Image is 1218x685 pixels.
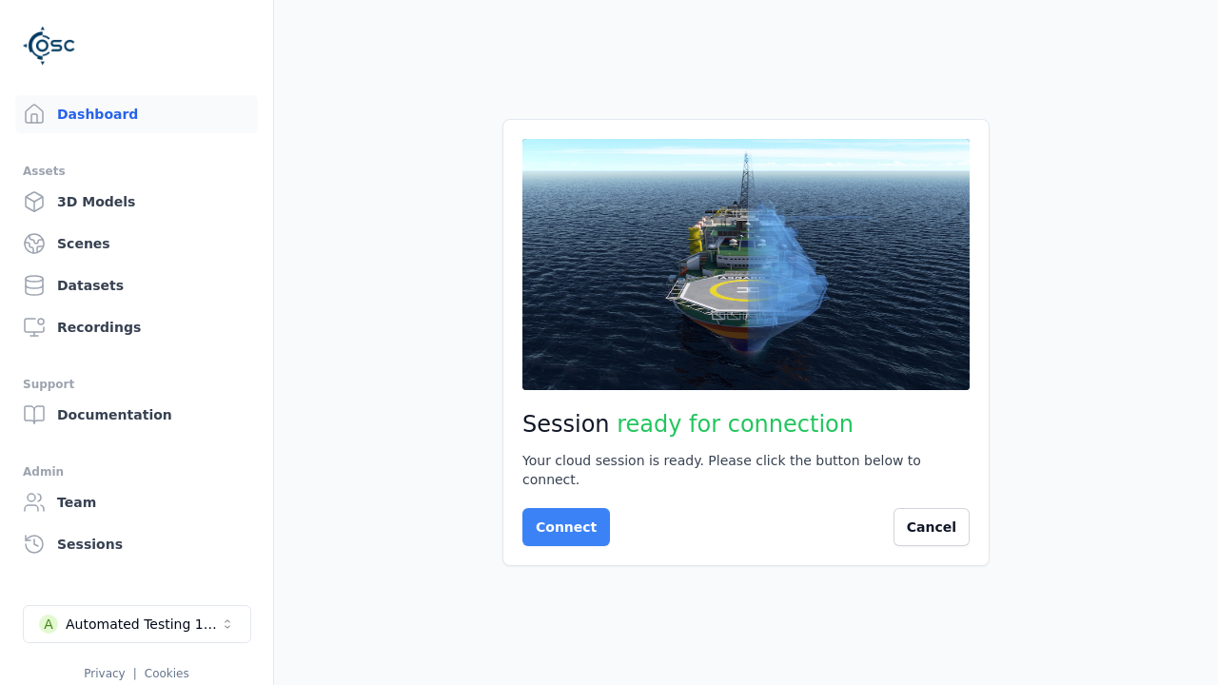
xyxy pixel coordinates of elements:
[23,460,250,483] div: Admin
[15,225,258,263] a: Scenes
[84,667,125,680] a: Privacy
[15,483,258,521] a: Team
[15,266,258,304] a: Datasets
[23,19,76,72] img: Logo
[145,667,189,680] a: Cookies
[15,525,258,563] a: Sessions
[894,508,970,546] button: Cancel
[23,605,251,643] button: Select a workspace
[15,183,258,221] a: 3D Models
[39,615,58,634] div: A
[617,411,854,438] span: ready for connection
[66,615,220,634] div: Automated Testing 1 - Playwright
[23,160,250,183] div: Assets
[15,396,258,434] a: Documentation
[15,95,258,133] a: Dashboard
[522,508,610,546] button: Connect
[15,308,258,346] a: Recordings
[522,409,970,440] h2: Session
[133,667,137,680] span: |
[23,373,250,396] div: Support
[522,451,970,489] div: Your cloud session is ready. Please click the button below to connect.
